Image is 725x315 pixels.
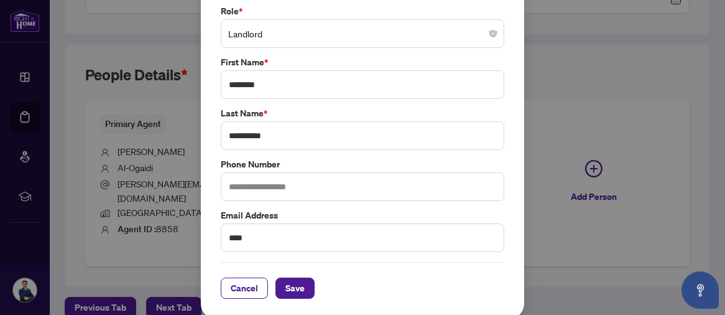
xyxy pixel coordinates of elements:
span: Landlord [228,22,497,45]
span: close-circle [489,30,497,37]
span: Cancel [231,278,258,298]
label: Role [221,4,504,18]
span: Save [285,278,305,298]
button: Open asap [681,271,719,309]
label: First Name [221,55,504,69]
label: Last Name [221,106,504,120]
label: Phone Number [221,157,504,171]
button: Save [275,278,315,299]
label: Email Address [221,209,504,222]
button: Cancel [221,278,268,299]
